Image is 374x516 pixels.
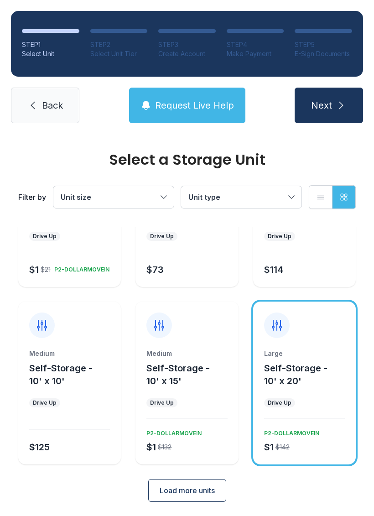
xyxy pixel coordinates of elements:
[29,349,110,358] div: Medium
[227,40,284,49] div: STEP 4
[146,362,234,387] button: Self-Storage - 10' x 15'
[90,49,148,58] div: Select Unit Tier
[146,263,164,276] div: $73
[22,49,79,58] div: Select Unit
[160,485,215,496] span: Load more units
[18,192,46,203] div: Filter by
[22,40,79,49] div: STEP 1
[260,426,319,437] div: P2-DOLLARMOVEIN
[268,399,291,407] div: Drive Up
[53,186,174,208] button: Unit size
[29,441,50,453] div: $125
[143,426,202,437] div: P2-DOLLARMOVEIN
[264,263,283,276] div: $114
[275,443,290,452] div: $142
[18,152,356,167] div: Select a Storage Unit
[150,399,174,407] div: Drive Up
[268,233,291,240] div: Drive Up
[150,233,174,240] div: Drive Up
[29,363,93,386] span: Self-Storage - 10' x 10'
[146,363,210,386] span: Self-Storage - 10' x 15'
[90,40,148,49] div: STEP 2
[33,399,57,407] div: Drive Up
[181,186,301,208] button: Unit type
[264,349,345,358] div: Large
[264,363,327,386] span: Self-Storage - 10' x 20'
[29,362,117,387] button: Self-Storage - 10' x 10'
[264,362,352,387] button: Self-Storage - 10' x 20'
[295,49,352,58] div: E-Sign Documents
[29,263,39,276] div: $1
[227,49,284,58] div: Make Payment
[51,262,109,273] div: P2-DOLLARMOVEIN
[158,49,216,58] div: Create Account
[311,99,332,112] span: Next
[155,99,234,112] span: Request Live Help
[158,443,171,452] div: $132
[42,99,63,112] span: Back
[188,193,220,202] span: Unit type
[264,441,274,453] div: $1
[295,40,352,49] div: STEP 5
[158,40,216,49] div: STEP 3
[33,233,57,240] div: Drive Up
[146,441,156,453] div: $1
[41,265,51,274] div: $21
[146,349,227,358] div: Medium
[61,193,91,202] span: Unit size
